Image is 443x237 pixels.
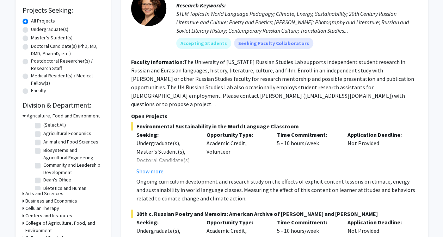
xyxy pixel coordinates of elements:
[272,130,342,175] div: 5 - 10 hours/week
[43,147,102,161] label: Biosystems and Agricultural Engineering
[136,167,164,175] button: Show more
[31,43,104,57] label: Doctoral Candidate(s) (PhD, MD, DMD, PharmD, etc.)
[277,218,337,226] p: Time Commitment:
[25,219,104,234] h3: College of Agriculture, Food, and Environment
[43,130,91,137] label: Agricultural Economics
[176,9,418,35] div: STEM Topics in World Language Pedagogy; Climate, Energy, Sustainability; 20th Century Russian Lit...
[201,130,272,175] div: Academic Credit, Volunteer
[131,58,414,108] fg-read-more: The University of [US_STATE] Russian Studies Lab supports independent student research in Russian...
[176,2,226,9] b: Research Keywords:
[131,210,418,218] span: 20th c. Russian Poetry and Memoirs: American Archive of [PERSON_NAME] and [PERSON_NAME]
[136,130,196,139] p: Seeking:
[347,130,407,139] p: Application Deadline:
[342,130,413,175] div: Not Provided
[131,122,418,130] span: Environmental Sustainability in the World Language Classroom
[207,130,266,139] p: Opportunity Type:
[31,87,46,94] label: Faculty
[25,212,72,219] h3: Centers and Institutes
[176,38,231,49] mat-chip: Accepting Students
[131,112,418,120] p: Open Projects
[277,130,337,139] p: Time Commitment:
[43,161,102,176] label: Community and Leadership Development
[347,218,407,226] p: Application Deadline:
[31,17,55,25] label: All Projects
[43,176,71,184] label: Dean's Office
[23,101,104,109] h2: Division & Department:
[25,190,63,197] h3: Arts and Sciences
[131,58,184,65] b: Faculty Information:
[25,205,59,212] h3: Cellular Therapy
[43,185,102,199] label: Dietetics and Human Nutrition
[136,139,196,206] div: Undergraduate(s), Master's Student(s), Doctoral Candidate(s) (PhD, MD, DMD, PharmD, etc.), Postdo...
[31,72,104,87] label: Medical Resident(s) / Medical Fellow(s)
[234,38,313,49] mat-chip: Seeking Faculty Collaborators
[31,57,104,72] label: Postdoctoral Researcher(s) / Research Staff
[27,112,100,120] h3: Agriculture, Food and Environment
[23,6,104,14] h2: Projects Seeking:
[136,218,196,226] p: Seeking:
[31,26,68,33] label: Undergraduate(s)
[5,205,30,232] iframe: Chat
[43,138,98,146] label: Animal and Food Sciences
[25,197,77,205] h3: Business and Economics
[207,218,266,226] p: Opportunity Type:
[43,121,66,129] label: (Select All)
[136,177,418,203] p: Ongoing curriculum development and research study on the effects of explicit content lessons on c...
[31,34,73,41] label: Master's Student(s)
